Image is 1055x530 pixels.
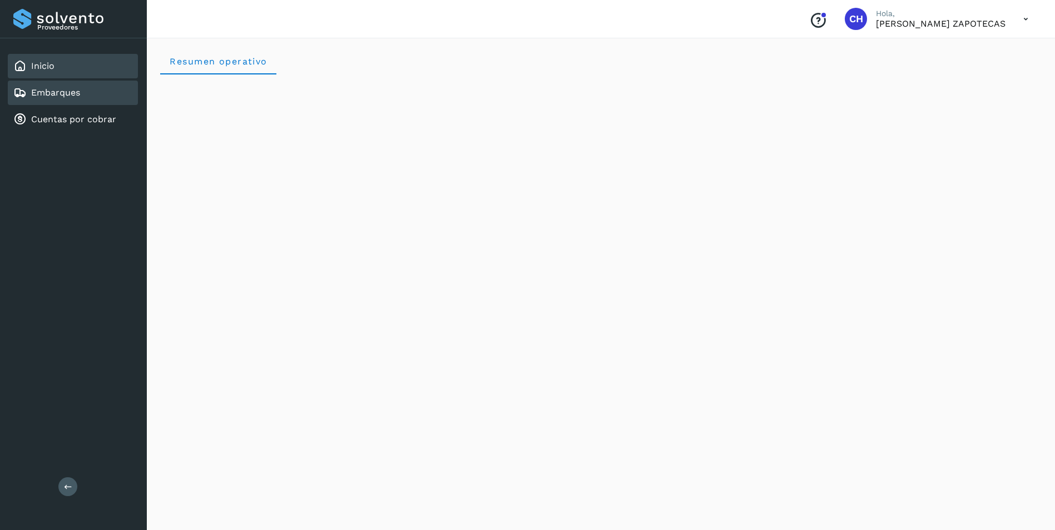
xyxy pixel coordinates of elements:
[8,107,138,132] div: Cuentas por cobrar
[876,18,1006,29] p: CELSO HUITZIL ZAPOTECAS
[169,56,268,67] span: Resumen operativo
[37,23,133,31] p: Proveedores
[31,87,80,98] a: Embarques
[876,9,1006,18] p: Hola,
[31,114,116,124] a: Cuentas por cobrar
[31,61,55,71] a: Inicio
[8,81,138,105] div: Embarques
[8,54,138,78] div: Inicio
